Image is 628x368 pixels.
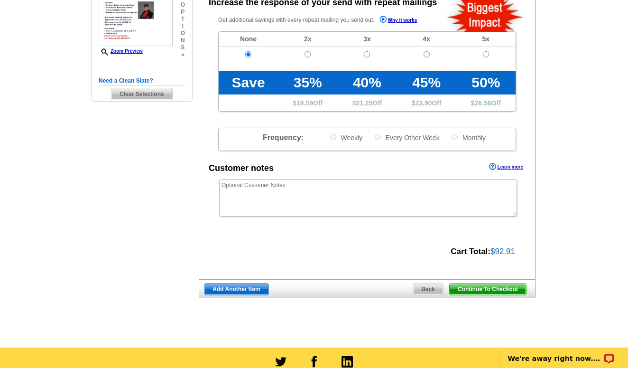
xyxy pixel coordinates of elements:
[181,9,185,16] span: p
[181,44,185,51] span: s
[379,16,417,26] a: Why it works
[181,51,185,58] span: »
[181,1,185,9] span: o
[263,133,304,142] span: Frequency:
[209,162,274,175] div: Customer notes
[375,134,381,140] input: Every Other Week
[415,99,432,107] span: 23.90
[219,32,278,47] td: None
[397,32,456,47] td: 4x
[181,37,185,44] span: n
[356,99,372,107] span: 21.25
[99,48,143,54] a: Zoom Preview
[413,283,443,295] span: Back
[450,283,526,295] span: Continue To Checkout
[329,133,363,142] label: Weekly
[219,71,278,94] td: Save
[475,99,491,107] span: 26.56
[413,283,443,295] a: Back
[374,133,440,142] label: Every Other Week
[204,283,268,295] span: Add Another Item
[181,16,185,23] span: t
[456,32,516,47] td: 5x
[330,134,336,140] input: Weekly
[452,134,458,140] input: Monthly
[181,30,185,37] span: o
[296,99,313,107] span: 18.59
[337,71,397,94] td: 40%
[278,32,337,47] td: 2x
[278,94,337,111] td: $ Off
[456,94,516,111] td: $ Off
[337,32,397,47] td: 3x
[397,94,456,111] td: $ Off
[204,283,268,295] a: Add Another Item
[111,88,172,100] span: Clear Selections
[490,247,515,256] span: $92.91
[397,71,456,94] td: 45%
[456,71,516,94] td: 50%
[278,71,337,94] td: 35%
[337,94,397,111] td: $ Off
[451,133,486,142] label: Monthly
[218,15,437,26] p: Get additional savings with every repeat mailing you send out.
[451,247,490,256] strong: Cart Total:
[181,23,185,30] span: i
[489,163,523,170] a: Learn more
[99,76,185,85] h5: Need a Clean Slate?
[495,338,628,368] iframe: LiveChat chat widget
